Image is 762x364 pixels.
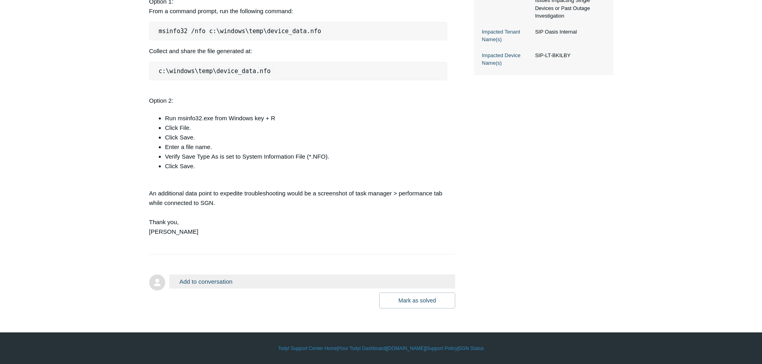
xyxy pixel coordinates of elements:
[531,52,605,60] dd: SIP-LT-BKILBY
[482,52,531,67] dt: Impacted Device Name(s)
[165,113,448,123] li: Run msinfo32.exe from Windows key + R
[338,345,385,352] a: Your Todyl Dashboard
[149,345,613,352] div: | | | |
[531,28,605,36] dd: SIP Oasis Internal
[165,142,448,152] li: Enter a file name.
[459,345,484,352] a: SGN Status
[426,345,457,352] a: Support Policy
[156,27,324,35] code: msinfo32 /nfo c:\windows\temp\device_data.nfo
[387,345,425,352] a: [DOMAIN_NAME]
[169,274,456,288] button: Add to conversation
[165,133,448,142] li: Click Save.
[379,292,455,308] button: Mark as solved
[165,123,448,133] li: Click File.
[482,28,531,44] dt: Impacted Tenant Name(s)
[156,67,273,75] code: c:\windows\temp\device_data.nfo
[165,152,448,161] li: Verify Save Type As is set to System Information File (*.NFO).
[165,161,448,171] li: Click Save.
[278,345,337,352] a: Todyl Support Center Home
